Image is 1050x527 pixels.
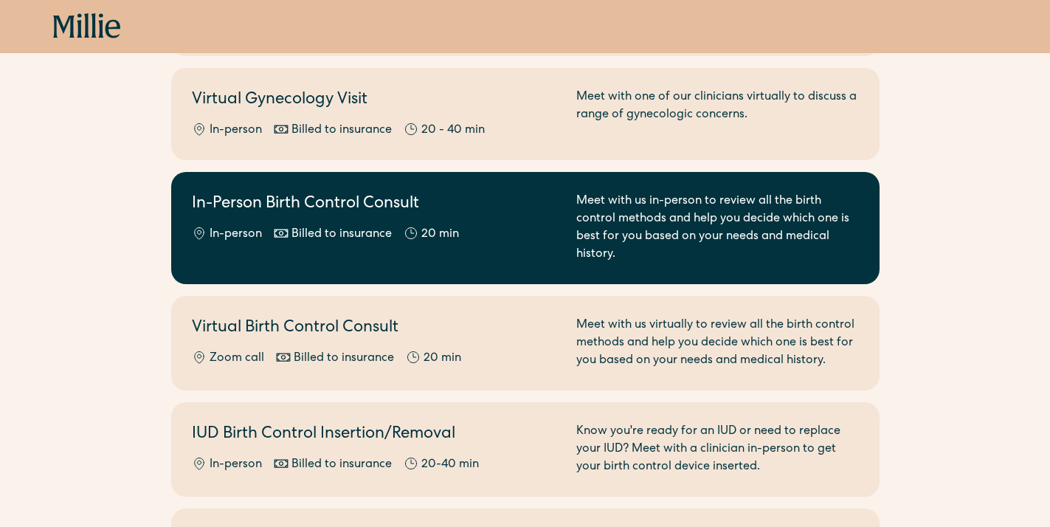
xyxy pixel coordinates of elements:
div: Meet with us virtually to review all the birth control methods and help you decide which one is b... [576,317,859,370]
div: Know you're ready for an IUD or need to replace your IUD? Meet with a clinician in-person to get ... [576,423,859,476]
div: Billed to insurance [291,226,392,244]
h2: Virtual Birth Control Consult [192,317,559,341]
div: In-person [210,456,262,474]
a: IUD Birth Control Insertion/RemovalIn-personBilled to insurance20-40 minKnow you're ready for an ... [171,402,880,497]
a: Virtual Birth Control ConsultZoom callBilled to insurance20 minMeet with us virtually to review a... [171,296,880,390]
div: In-person [210,122,262,139]
h2: In-Person Birth Control Consult [192,193,559,217]
div: Meet with one of our clinicians virtually to discuss a range of gynecologic concerns. [576,89,859,139]
div: Zoom call [210,350,264,368]
h2: Virtual Gynecology Visit [192,89,559,113]
a: In-Person Birth Control ConsultIn-personBilled to insurance20 minMeet with us in-person to review... [171,172,880,284]
div: Billed to insurance [294,350,394,368]
div: 20 - 40 min [421,122,485,139]
div: Billed to insurance [291,122,392,139]
div: 20 min [421,226,459,244]
div: In-person [210,226,262,244]
div: Meet with us in-person to review all the birth control methods and help you decide which one is b... [576,193,859,263]
h2: IUD Birth Control Insertion/Removal [192,423,559,447]
div: Billed to insurance [291,456,392,474]
a: Virtual Gynecology VisitIn-personBilled to insurance20 - 40 minMeet with one of our clinicians vi... [171,68,880,160]
div: 20-40 min [421,456,479,474]
div: 20 min [424,350,461,368]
